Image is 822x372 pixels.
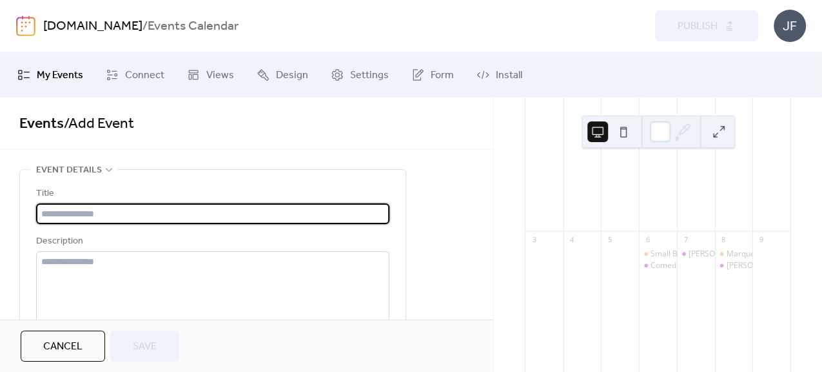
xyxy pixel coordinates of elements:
a: Settings [321,57,398,92]
div: Small Business Celebration 2025 - Business Award Nominations NOW OPEN! [639,249,677,260]
div: JF [774,10,806,42]
span: Form [431,68,454,83]
div: 6 [643,234,652,244]
div: 7 [681,234,690,244]
a: Views [177,57,244,92]
span: Cancel [43,339,83,355]
span: Views [206,68,234,83]
button: Cancel [21,331,105,362]
div: Title [36,186,387,201]
div: 9 [756,234,766,244]
div: 5 [605,234,614,244]
div: 4 [567,234,577,244]
span: My Events [37,68,83,83]
div: Marquette Mountain Racing Team Winter Sports Swap [715,249,753,260]
div: [PERSON_NAME] Block [726,260,808,271]
a: Design [247,57,318,92]
div: Comedian Dan Brennan at Island Resort and Casino Club 41 [639,260,677,271]
div: Description [36,234,387,249]
span: Settings [350,68,389,83]
span: Install [496,68,522,83]
a: Form [402,57,464,92]
span: / Add Event [64,110,134,138]
div: Priscilla Block [715,260,753,271]
a: Events [19,110,64,138]
a: My Events [8,57,93,92]
div: 3 [529,234,539,244]
div: Priscilla Block [677,249,715,260]
b: / [142,14,148,39]
b: Events Calendar [148,14,239,39]
img: logo [16,15,35,36]
div: 8 [719,234,729,244]
a: [DOMAIN_NAME] [43,14,142,39]
a: Install [467,57,532,92]
span: Design [276,68,308,83]
span: Connect [125,68,164,83]
span: Event details [36,163,102,178]
div: [PERSON_NAME] Block [689,249,770,260]
a: Connect [96,57,174,92]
